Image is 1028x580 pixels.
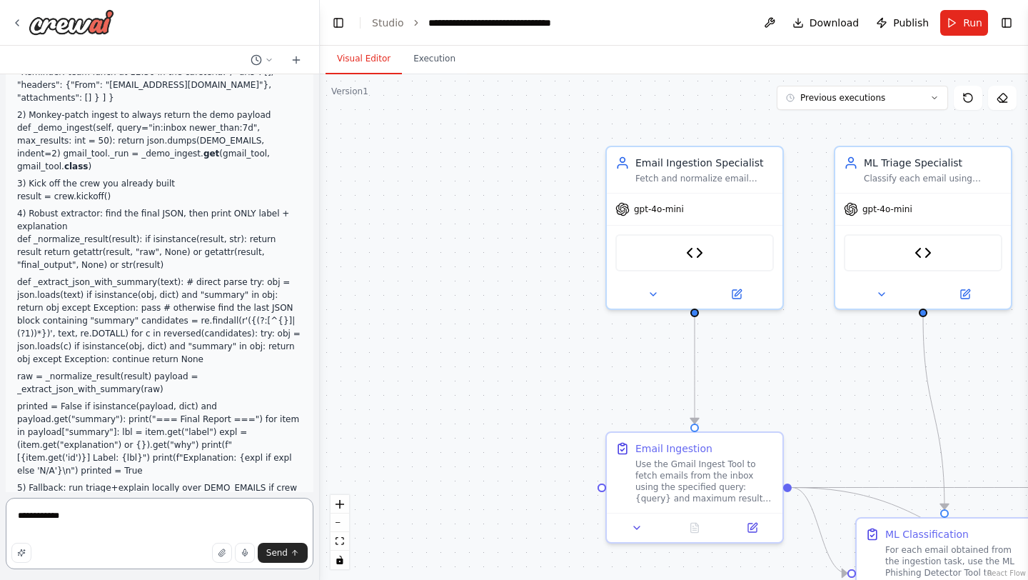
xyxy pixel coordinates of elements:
button: Click to speak your automation idea [235,543,255,563]
button: Show right sidebar [997,13,1017,33]
div: Email Ingestion [635,441,712,456]
div: React Flow controls [331,495,349,569]
span: gpt-4o-mini [862,204,912,215]
span: Publish [893,16,929,30]
button: Open in side panel [696,286,777,303]
div: Email Ingestion SpecialistFetch and normalize email content from inboxes using the latest {query}... [605,146,784,310]
button: Upload files [212,543,232,563]
strong: get [203,149,219,159]
button: Start a new chat [285,51,308,69]
button: Open in side panel [727,519,777,536]
img: Gmail Ingest Tool [686,244,703,261]
h1: 5) Fallback: run triage+explain locally over DEMO_EMAILS if crew JSON wasn't parseable [17,481,302,507]
g: Edge from 923509b4-5aa7-4503-905d-04fd13575f6c to acfed5a0-c1e1-46a1-b724-677490940469 [916,317,952,509]
button: Publish [870,10,934,36]
p: def _extract_json_with_summary(text): # direct parse try: obj = json.loads(text) if isinstance(ob... [17,276,302,366]
div: Email IngestionUse the Gmail Ingest Tool to fetch emails from the inbox using the specified query... [605,431,784,544]
button: Previous executions [777,86,948,110]
button: No output available [665,519,725,536]
button: Run [940,10,988,36]
img: Logo [29,9,114,35]
button: fit view [331,532,349,551]
button: zoom in [331,495,349,514]
h1: 3) Kick off the crew you already built [17,177,302,190]
div: Use the Gmail Ingest Tool to fetch emails from the inbox using the specified query: {query} and m... [635,459,774,504]
button: Switch to previous chat [245,51,279,69]
button: Send [258,543,308,563]
strong: class [64,161,89,171]
div: Version 1 [331,86,368,97]
g: Edge from a2265054-34cf-4278-9306-fdbbf1c571c6 to 1c8ac393-b8ee-4888-88ab-f8b6e6fd66e2 [687,317,702,424]
nav: breadcrumb [372,16,589,30]
h1: 4) Robust extractor: find the final JSON, then print ONLY label + explanation [17,207,302,233]
h1: 2) Monkey-patch ingest to always return the demo payload [17,109,302,121]
a: React Flow attribution [987,569,1026,577]
button: Execution [402,44,467,74]
button: toggle interactivity [331,551,349,569]
div: Classify each email using advanced machine learning algorithms to determine phishing risk level a... [864,173,1002,184]
p: printed = False if isinstance(payload, dict) and payload.get("summary"): print("=== Final Report ... [17,400,302,477]
div: ML Triage Specialist [864,156,1002,170]
p: result = crew.kickoff() [17,190,302,203]
span: gpt-4o-mini [634,204,684,215]
button: zoom out [331,514,349,532]
button: Improve this prompt [11,543,31,563]
a: Studio [372,17,404,29]
span: Download [810,16,860,30]
div: ML Triage SpecialistClassify each email using advanced machine learning algorithms to determine p... [834,146,1012,310]
button: Open in side panel [924,286,1005,303]
button: Hide left sidebar [328,13,348,33]
p: raw = _normalize_result(result) payload = _extract_json_with_summary(raw) [17,370,302,396]
span: Run [963,16,982,30]
button: Download [787,10,865,36]
div: Fetch and normalize email content from inboxes using the latest {query} and return up to {max_res... [635,173,774,184]
div: Email Ingestion Specialist [635,156,774,170]
div: ML Classification [885,527,969,541]
span: Previous executions [800,92,885,104]
p: def _demo_ingest(self, query="in:inbox newer_than:7d", max_results: int = 50): return json.dumps(... [17,121,302,173]
span: Send [266,547,288,559]
img: ML Phishing Detector Tool [914,244,932,261]
button: Visual Editor [326,44,402,74]
p: def _normalize_result(result): if isinstance(result, str): return result return getattr(result, "... [17,233,302,271]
